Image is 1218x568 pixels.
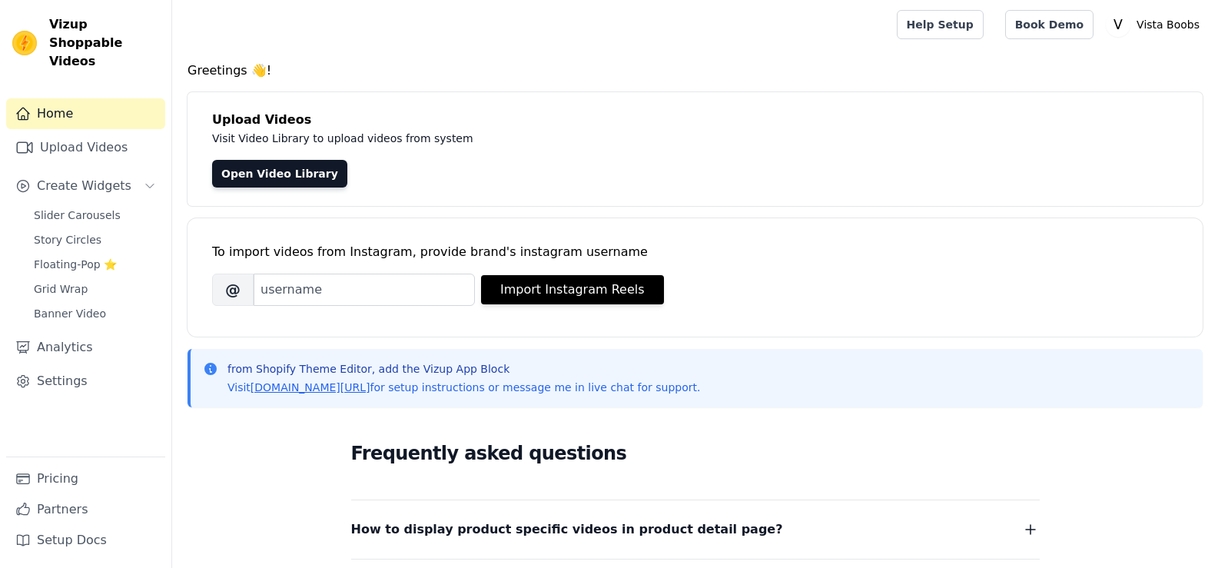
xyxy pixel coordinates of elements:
[481,275,664,304] button: Import Instagram Reels
[34,306,106,321] span: Banner Video
[6,366,165,397] a: Settings
[34,232,101,247] span: Story Circles
[351,519,1040,540] button: How to display product specific videos in product detail page?
[6,171,165,201] button: Create Widgets
[6,132,165,163] a: Upload Videos
[1005,10,1094,39] a: Book Demo
[49,15,159,71] span: Vizup Shoppable Videos
[212,160,347,188] a: Open Video Library
[1106,11,1206,38] button: V Vista Boobs
[1113,17,1123,32] text: V
[212,274,254,306] span: @
[227,380,700,395] p: Visit for setup instructions or message me in live chat for support.
[188,61,1203,80] h4: Greetings 👋!
[37,177,131,195] span: Create Widgets
[897,10,984,39] a: Help Setup
[6,98,165,129] a: Home
[212,243,1178,261] div: To import videos from Instagram, provide brand's instagram username
[25,204,165,226] a: Slider Carousels
[34,257,117,272] span: Floating-Pop ⭐
[212,129,901,148] p: Visit Video Library to upload videos from system
[6,494,165,525] a: Partners
[6,463,165,494] a: Pricing
[254,274,475,306] input: username
[351,438,1040,469] h2: Frequently asked questions
[25,303,165,324] a: Banner Video
[1130,11,1206,38] p: Vista Boobs
[34,208,121,223] span: Slider Carousels
[351,519,783,540] span: How to display product specific videos in product detail page?
[25,278,165,300] a: Grid Wrap
[25,254,165,275] a: Floating-Pop ⭐
[6,332,165,363] a: Analytics
[251,381,370,394] a: [DOMAIN_NAME][URL]
[12,31,37,55] img: Vizup
[6,525,165,556] a: Setup Docs
[25,229,165,251] a: Story Circles
[227,361,700,377] p: from Shopify Theme Editor, add the Vizup App Block
[212,111,1178,129] h4: Upload Videos
[34,281,88,297] span: Grid Wrap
